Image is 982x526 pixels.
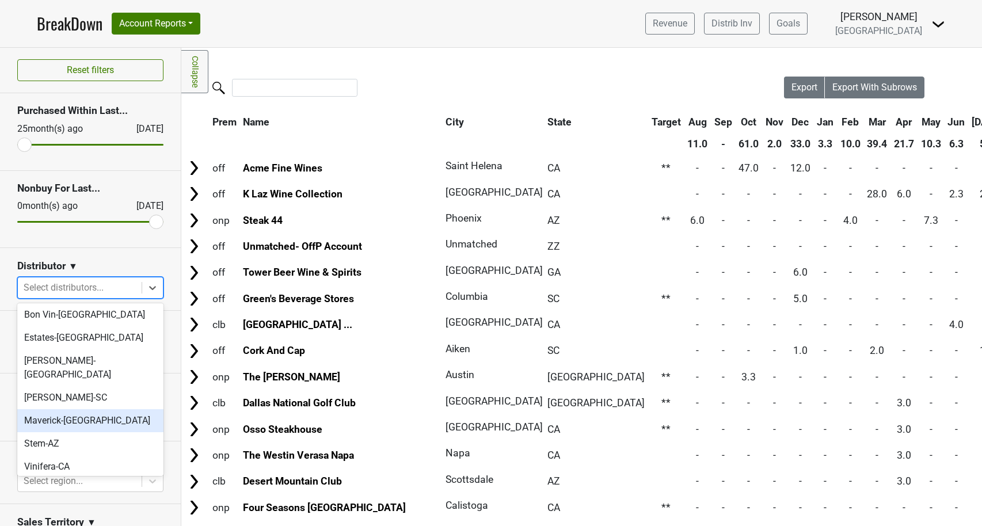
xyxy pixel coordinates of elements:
span: - [903,293,905,304]
span: 2.3 [949,188,964,200]
span: CA [547,319,560,330]
span: - [849,397,852,409]
span: - [849,371,852,383]
span: - [824,449,827,461]
td: off [210,260,239,285]
td: clb [210,391,239,416]
span: - [747,319,750,330]
span: 3.0 [897,475,911,487]
span: SC [547,345,559,356]
span: CA [547,162,560,174]
img: Arrow right [185,185,203,203]
span: - [955,266,958,278]
span: 3.0 [897,449,911,461]
img: Arrow right [185,368,203,386]
span: Austin [446,369,474,380]
th: Target: activate to sort column ascending [649,112,684,132]
span: - [903,502,905,513]
a: BreakDown [37,12,102,36]
span: Napa [446,447,470,459]
span: 1.0 [793,345,808,356]
a: Unmatched- OffP Account [243,241,362,252]
span: - [849,345,852,356]
span: - [799,502,802,513]
span: - [747,345,750,356]
img: Arrow right [185,264,203,281]
td: onp [210,443,239,467]
a: Revenue [645,13,695,35]
span: SC [547,293,559,304]
span: - [824,424,827,435]
a: Green's Beverage Stores [243,293,354,304]
span: - [773,371,776,383]
span: - [849,449,852,461]
span: - [930,475,932,487]
span: - [722,371,725,383]
span: - [722,449,725,461]
span: - [930,293,932,304]
span: CA [547,449,560,461]
span: Prem [212,116,237,128]
span: - [876,319,878,330]
span: - [824,215,827,226]
th: 6.3 [945,134,968,154]
span: CA [547,502,560,513]
span: [GEOGRAPHIC_DATA] [446,186,543,198]
span: - [824,345,827,356]
span: - [824,241,827,252]
img: Arrow right [185,394,203,411]
span: - [824,266,827,278]
span: Scottsdale [446,474,493,485]
span: - [849,241,852,252]
span: - [955,345,958,356]
th: 39.4 [865,134,890,154]
span: 3.0 [897,397,911,409]
span: ▼ [68,260,78,273]
span: - [876,449,878,461]
span: - [747,188,750,200]
img: Arrow right [185,290,203,307]
span: - [722,424,725,435]
span: - [773,424,776,435]
span: - [799,475,802,487]
span: - [773,188,776,200]
span: - [747,266,750,278]
td: off [210,338,239,363]
span: - [824,502,827,513]
span: - [849,475,852,487]
img: Arrow right [185,447,203,464]
span: - [696,397,699,409]
th: 10.0 [838,134,863,154]
span: - [696,449,699,461]
span: - [903,319,905,330]
span: - [930,502,932,513]
span: Calistoga [446,500,488,511]
td: off [210,286,239,311]
th: Feb: activate to sort column ascending [838,112,863,132]
a: The [PERSON_NAME] [243,371,340,383]
h3: Purchased Within Last... [17,105,163,117]
span: - [722,162,725,174]
span: - [955,371,958,383]
span: - [747,475,750,487]
span: - [722,319,725,330]
th: - [711,134,735,154]
div: [PERSON_NAME] [835,9,922,24]
span: - [722,293,725,304]
span: - [876,241,878,252]
h3: Distributor [17,260,66,272]
span: - [747,241,750,252]
span: - [903,345,905,356]
th: 21.7 [891,134,917,154]
a: Tower Beer Wine & Spirits [243,266,361,278]
div: 25 month(s) ago [17,122,109,136]
th: &nbsp;: activate to sort column ascending [182,112,208,132]
span: - [955,424,958,435]
span: Columbia [446,291,488,302]
a: Distrib Inv [704,13,760,35]
span: - [955,293,958,304]
span: - [824,371,827,383]
button: Export [784,77,825,98]
span: - [955,241,958,252]
button: Export With Subrows [825,77,924,98]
